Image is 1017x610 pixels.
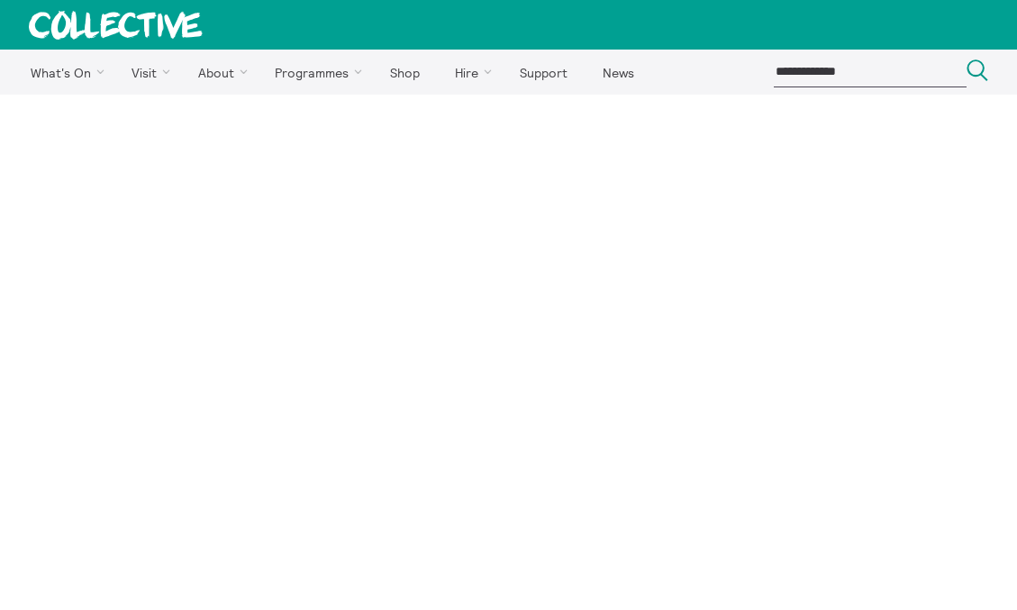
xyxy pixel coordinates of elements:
a: Shop [374,50,435,95]
a: Visit [116,50,179,95]
a: About [182,50,256,95]
a: News [586,50,649,95]
a: What's On [14,50,113,95]
a: Hire [440,50,501,95]
a: Programmes [259,50,371,95]
a: Support [504,50,583,95]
